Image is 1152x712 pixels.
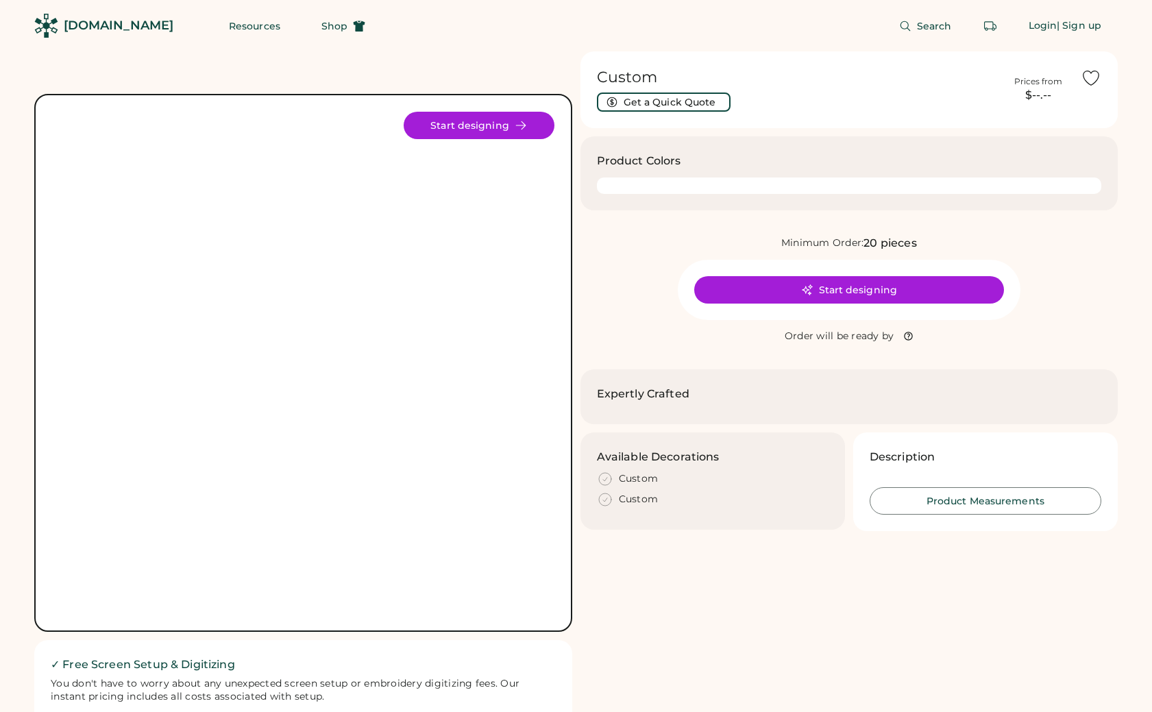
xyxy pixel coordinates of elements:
span: Shop [321,21,347,31]
button: Start designing [694,276,1004,304]
div: $--.-- [1004,87,1073,103]
button: Resources [212,12,297,40]
div: Prices from [1014,76,1062,87]
div: Custom [619,472,659,486]
h3: Description [870,449,935,465]
div: [DOMAIN_NAME] [64,17,173,34]
h2: Expertly Crafted [597,386,689,402]
div: Custom [619,493,659,506]
button: Retrieve an order [977,12,1004,40]
div: | Sign up [1057,19,1101,33]
h3: Available Decorations [597,449,720,465]
div: 20 pieces [863,235,916,251]
div: Login [1029,19,1057,33]
button: Start designing [404,112,554,139]
div: Minimum Order: [781,236,864,250]
h1: Custom [597,68,996,87]
div: You don't have to worry about any unexpected screen setup or embroidery digitizing fees. Our inst... [51,677,556,704]
div: Order will be ready by [785,330,894,343]
button: Shop [305,12,382,40]
button: Search [883,12,968,40]
h3: Product Colors [597,153,681,169]
h2: ✓ Free Screen Setup & Digitizing [51,656,556,673]
button: Product Measurements [870,487,1101,515]
span: Search [917,21,952,31]
img: Product Image [52,112,554,614]
button: Get a Quick Quote [597,93,731,112]
img: Rendered Logo - Screens [34,14,58,38]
